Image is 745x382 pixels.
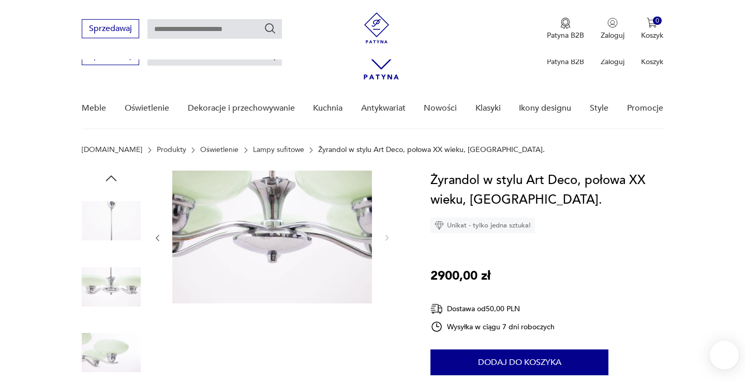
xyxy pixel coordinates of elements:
[430,320,555,333] div: Wysyłka w ciągu 7 dni roboczych
[601,30,624,40] p: Zaloguj
[361,88,406,128] a: Antykwariat
[710,341,739,370] iframe: Smartsupp widget button
[82,88,106,128] a: Meble
[627,88,663,128] a: Promocje
[318,146,545,154] p: Żyrandol w stylu Art Deco, połowa XX wieku, [GEOGRAPHIC_DATA].
[125,88,169,128] a: Oświetlenie
[430,302,443,315] img: Ikona dostawy
[82,257,141,316] img: Zdjęcie produktu Żyrandol w stylu Art Deco, połowa XX wieku, Polska.
[601,18,624,40] button: Zaloguj
[547,18,584,40] button: Patyna B2B
[313,88,342,128] a: Kuchnia
[253,146,304,154] a: Lampy sufitowe
[475,88,501,128] a: Klasyki
[430,266,490,286] p: 2900,00 zł
[200,146,239,154] a: Oświetlenie
[430,218,535,233] div: Unikat - tylko jedna sztuka!
[82,26,139,33] a: Sprzedawaj
[82,323,141,382] img: Zdjęcie produktu Żyrandol w stylu Art Deco, połowa XX wieku, Polska.
[641,57,663,67] p: Koszyk
[430,302,555,315] div: Dostawa od 50,00 PLN
[601,57,624,67] p: Zaloguj
[547,18,584,40] a: Ikona medaluPatyna B2B
[424,88,457,128] a: Nowości
[82,191,141,250] img: Zdjęcie produktu Żyrandol w stylu Art Deco, połowa XX wieku, Polska.
[641,30,663,40] p: Koszyk
[430,349,608,375] button: Dodaj do koszyka
[430,171,663,210] h1: Żyrandol w stylu Art Deco, połowa XX wieku, [GEOGRAPHIC_DATA].
[641,18,663,40] button: 0Koszyk
[264,22,276,35] button: Szukaj
[547,57,584,67] p: Patyna B2B
[82,19,139,38] button: Sprzedawaj
[653,17,662,25] div: 0
[607,18,618,28] img: Ikonka użytkownika
[82,146,142,154] a: [DOMAIN_NAME]
[361,12,392,43] img: Patyna - sklep z meblami i dekoracjami vintage
[435,221,444,230] img: Ikona diamentu
[519,88,571,128] a: Ikony designu
[172,171,372,303] img: Zdjęcie produktu Żyrandol w stylu Art Deco, połowa XX wieku, Polska.
[82,53,139,60] a: Sprzedawaj
[547,30,584,40] p: Patyna B2B
[188,88,295,128] a: Dekoracje i przechowywanie
[157,146,186,154] a: Produkty
[560,18,571,29] img: Ikona medalu
[590,88,608,128] a: Style
[647,18,657,28] img: Ikona koszyka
